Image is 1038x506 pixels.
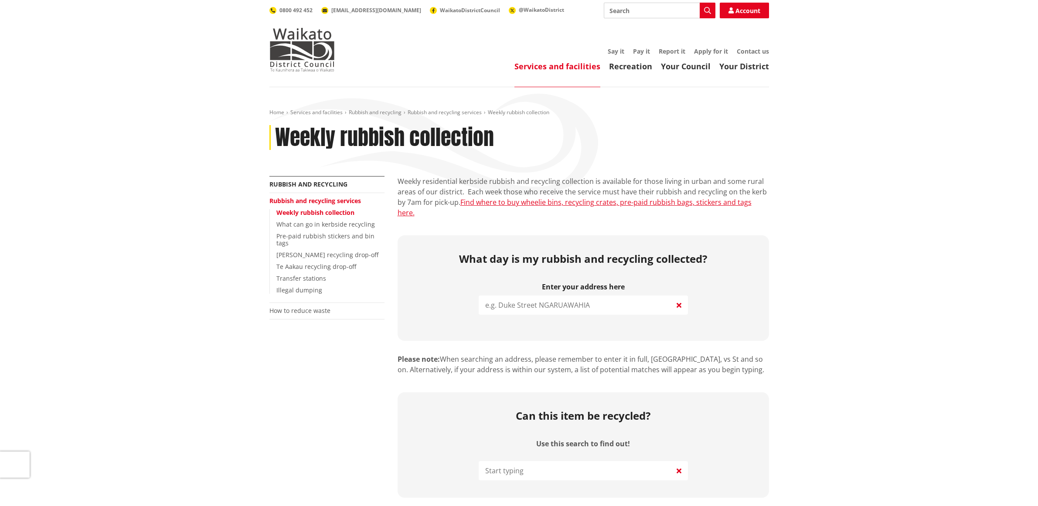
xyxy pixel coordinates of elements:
a: Rubbish and recycling services [408,109,482,116]
span: Weekly rubbish collection [488,109,549,116]
a: Rubbish and recycling [269,180,347,188]
img: Waikato District Council - Te Kaunihera aa Takiwaa o Waikato [269,28,335,71]
a: How to reduce waste [269,306,330,315]
a: Weekly rubbish collection [276,208,354,217]
nav: breadcrumb [269,109,769,116]
p: Weekly residential kerbside rubbish and recycling collection is available for those living in urb... [398,176,769,218]
h2: Can this item be recycled? [516,410,650,422]
label: Enter your address here [479,283,688,291]
input: Start typing [479,461,688,480]
a: Transfer stations [276,274,326,282]
input: Search input [604,3,715,18]
a: Pay it [633,47,650,55]
a: Home [269,109,284,116]
a: Your District [719,61,769,71]
a: Illegal dumping [276,286,322,294]
a: Rubbish and recycling [349,109,402,116]
span: [EMAIL_ADDRESS][DOMAIN_NAME] [331,7,421,14]
a: WaikatoDistrictCouncil [430,7,500,14]
label: Use this search to find out! [536,440,630,448]
a: @WaikatoDistrict [509,6,564,14]
span: WaikatoDistrictCouncil [440,7,500,14]
p: When searching an address, please remember to enter it in full, [GEOGRAPHIC_DATA], vs St and so o... [398,354,769,375]
a: Account [720,3,769,18]
a: Pre-paid rubbish stickers and bin tags [276,232,374,248]
a: Report it [659,47,685,55]
h1: Weekly rubbish collection [275,125,494,150]
a: What can go in kerbside recycling [276,220,375,228]
span: @WaikatoDistrict [519,6,564,14]
h2: What day is my rubbish and recycling collected? [404,253,762,265]
a: 0800 492 452 [269,7,313,14]
a: Contact us [737,47,769,55]
a: Say it [608,47,624,55]
input: e.g. Duke Street NGARUAWAHIA [479,295,688,315]
a: Te Aakau recycling drop-off [276,262,356,271]
a: Rubbish and recycling services [269,197,361,205]
a: Apply for it [694,47,728,55]
a: Your Council [661,61,711,71]
strong: Please note: [398,354,440,364]
a: [PERSON_NAME] recycling drop-off [276,251,378,259]
a: Services and facilities [514,61,600,71]
a: Services and facilities [290,109,343,116]
span: 0800 492 452 [279,7,313,14]
a: Recreation [609,61,652,71]
a: [EMAIL_ADDRESS][DOMAIN_NAME] [321,7,421,14]
a: Find where to buy wheelie bins, recycling crates, pre-paid rubbish bags, stickers and tags here. [398,197,752,217]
